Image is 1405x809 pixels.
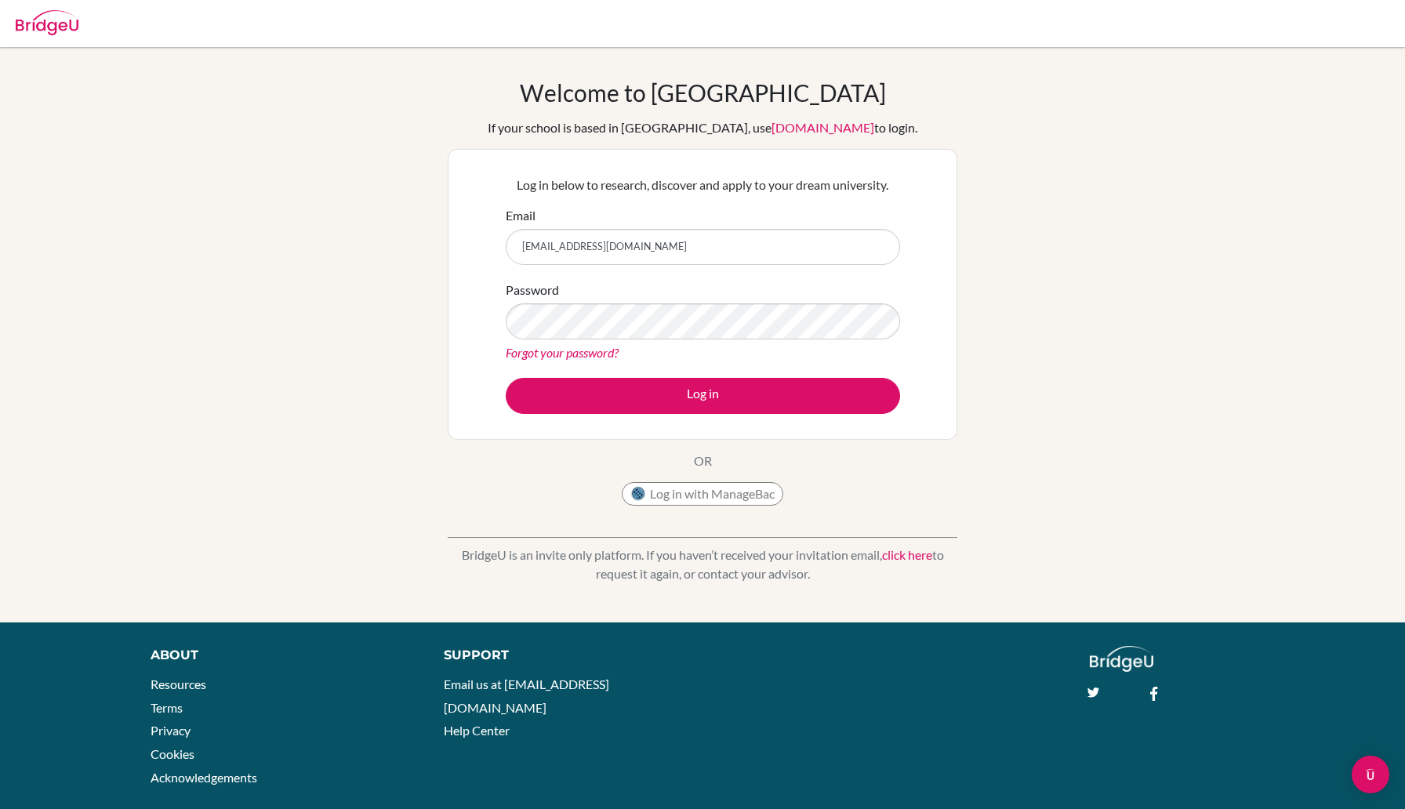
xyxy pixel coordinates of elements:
button: Log in [506,378,900,414]
p: OR [694,452,712,470]
div: Support [444,646,684,665]
p: BridgeU is an invite only platform. If you haven’t received your invitation email, to request it ... [448,546,957,583]
a: Help Center [444,723,510,738]
p: Log in below to research, discover and apply to your dream university. [506,176,900,194]
a: Terms [151,700,183,715]
a: Email us at [EMAIL_ADDRESS][DOMAIN_NAME] [444,677,609,715]
a: [DOMAIN_NAME] [771,120,874,135]
div: Open Intercom Messenger [1352,756,1389,793]
a: Resources [151,677,206,691]
button: Log in with ManageBac [622,482,783,506]
a: click here [882,547,932,562]
img: logo_white@2x-f4f0deed5e89b7ecb1c2cc34c3e3d731f90f0f143d5ea2071677605dd97b5244.png [1090,646,1153,672]
a: Forgot your password? [506,345,619,360]
a: Privacy [151,723,191,738]
div: About [151,646,409,665]
img: Bridge-U [16,10,78,35]
div: If your school is based in [GEOGRAPHIC_DATA], use to login. [488,118,917,137]
a: Cookies [151,746,194,761]
h1: Welcome to [GEOGRAPHIC_DATA] [520,78,886,107]
label: Password [506,281,559,299]
label: Email [506,206,535,225]
a: Acknowledgements [151,770,257,785]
